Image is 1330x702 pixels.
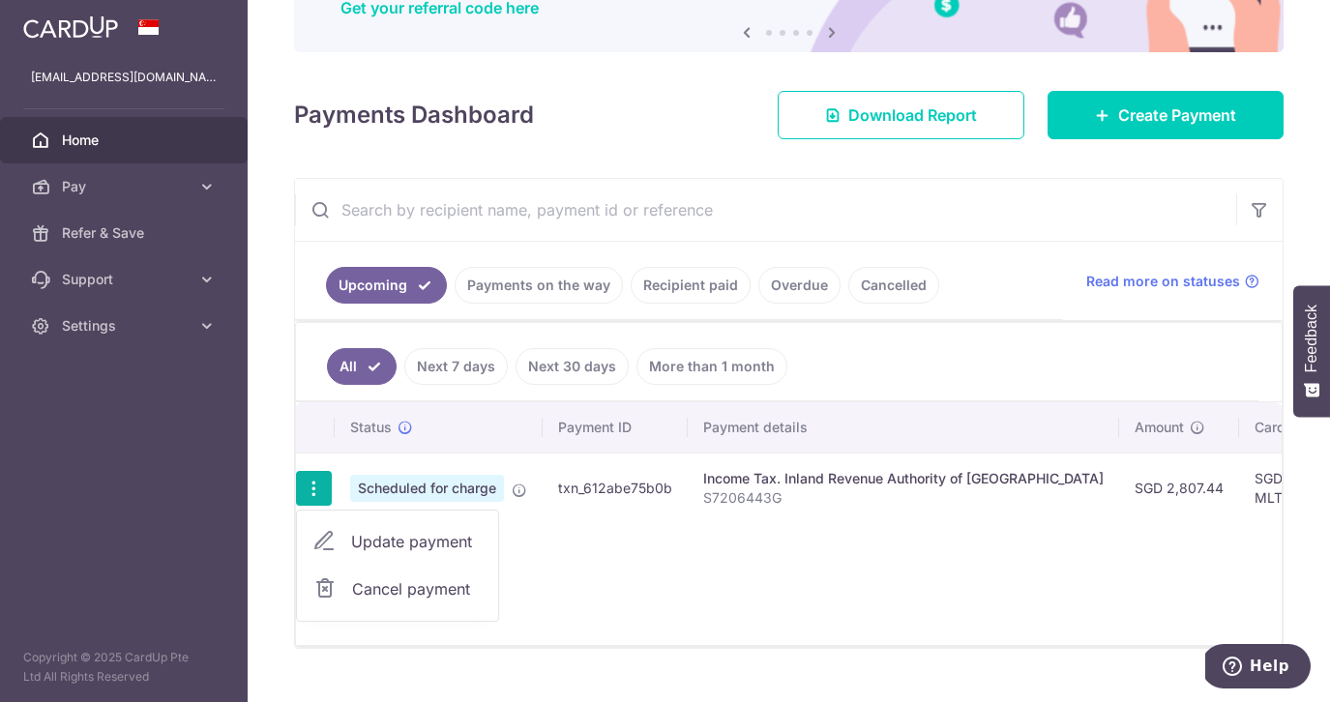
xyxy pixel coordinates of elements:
[543,402,688,453] th: Payment ID
[62,177,190,196] span: Pay
[404,348,508,385] a: Next 7 days
[23,15,118,39] img: CardUp
[1086,272,1259,291] a: Read more on statuses
[1205,644,1311,692] iframe: Opens a widget where you can find more information
[350,418,392,437] span: Status
[1255,418,1328,437] span: CardUp fee
[631,267,751,304] a: Recipient paid
[703,469,1104,488] div: Income Tax. Inland Revenue Authority of [GEOGRAPHIC_DATA]
[31,68,217,87] p: [EMAIL_ADDRESS][DOMAIN_NAME]
[1048,91,1284,139] a: Create Payment
[295,179,1236,241] input: Search by recipient name, payment id or reference
[62,223,190,243] span: Refer & Save
[326,267,447,304] a: Upcoming
[455,267,623,304] a: Payments on the way
[543,453,688,523] td: txn_612abe75b0b
[1118,103,1236,127] span: Create Payment
[688,402,1119,453] th: Payment details
[848,103,977,127] span: Download Report
[62,131,190,150] span: Home
[636,348,787,385] a: More than 1 month
[758,267,841,304] a: Overdue
[1303,305,1320,372] span: Feedback
[62,270,190,289] span: Support
[1293,285,1330,417] button: Feedback - Show survey
[516,348,629,385] a: Next 30 days
[294,98,534,132] h4: Payments Dashboard
[778,91,1024,139] a: Download Report
[62,316,190,336] span: Settings
[350,475,504,502] span: Scheduled for charge
[327,348,397,385] a: All
[1086,272,1240,291] span: Read more on statuses
[1135,418,1184,437] span: Amount
[1119,453,1239,523] td: SGD 2,807.44
[703,488,1104,508] p: S7206443G
[848,267,939,304] a: Cancelled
